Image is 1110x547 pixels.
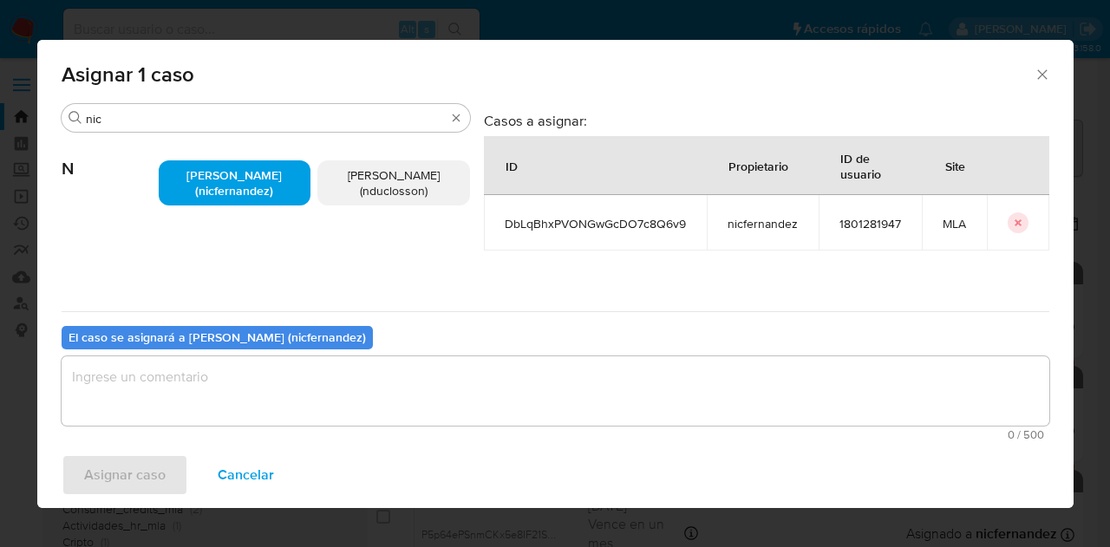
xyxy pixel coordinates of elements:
[37,40,1074,508] div: assign-modal
[69,111,82,125] button: Buscar
[819,137,921,194] div: ID de usuario
[317,160,470,205] div: [PERSON_NAME] (nduclosson)
[943,216,966,231] span: MLA
[708,145,809,186] div: Propietario
[159,160,311,205] div: [PERSON_NAME] (nicfernandez)
[449,111,463,125] button: Borrar
[218,456,274,494] span: Cancelar
[484,112,1049,129] h3: Casos a asignar:
[485,145,539,186] div: ID
[86,111,446,127] input: Buscar analista
[348,166,440,199] span: [PERSON_NAME] (nduclosson)
[186,166,282,199] span: [PERSON_NAME] (nicfernandez)
[69,329,366,346] b: El caso se asignará a [PERSON_NAME] (nicfernandez)
[924,145,986,186] div: Site
[728,216,798,231] span: nicfernandez
[62,64,1035,85] span: Asignar 1 caso
[1008,212,1028,233] button: icon-button
[195,454,297,496] button: Cancelar
[1034,66,1049,81] button: Cerrar ventana
[839,216,901,231] span: 1801281947
[62,133,159,179] span: N
[67,429,1044,440] span: Máximo 500 caracteres
[505,216,686,231] span: DbLqBhxPVONGwGcDO7c8Q6v9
